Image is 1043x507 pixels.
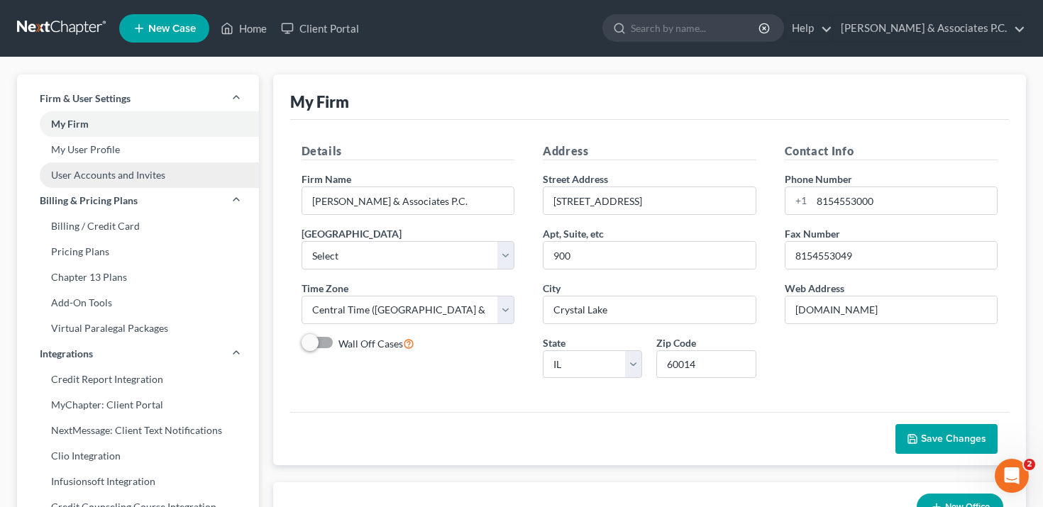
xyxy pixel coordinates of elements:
[17,162,259,188] a: User Accounts and Invites
[338,338,403,350] span: Wall Off Cases
[17,418,259,443] a: NextMessage: Client Text Notifications
[17,188,259,213] a: Billing & Pricing Plans
[785,281,844,296] label: Web Address
[543,281,561,296] label: City
[1024,459,1035,470] span: 2
[785,143,998,160] h5: Contact Info
[656,350,756,379] input: XXXXX
[302,226,402,241] label: [GEOGRAPHIC_DATA]
[785,226,840,241] label: Fax Number
[543,242,756,269] input: (optional)
[17,264,259,290] a: Chapter 13 Plans
[302,173,351,185] span: Firm Name
[290,91,349,112] div: My Firm
[834,16,1025,41] a: [PERSON_NAME] & Associates P.C.
[17,443,259,469] a: Clio Integration
[543,296,756,323] input: Enter city...
[17,137,259,162] a: My User Profile
[17,469,259,494] a: Infusionsoft Integration
[214,16,274,41] a: Home
[17,86,259,111] a: Firm & User Settings
[17,367,259,392] a: Credit Report Integration
[148,23,196,34] span: New Case
[40,347,93,361] span: Integrations
[17,111,259,137] a: My Firm
[895,424,998,454] button: Save Changes
[785,172,852,186] label: Phone Number
[302,187,514,214] input: Enter name...
[274,16,366,41] a: Client Portal
[785,16,832,41] a: Help
[17,316,259,341] a: Virtual Paralegal Packages
[543,143,756,160] h5: Address
[17,239,259,264] a: Pricing Plans
[302,143,515,160] h5: Details
[543,187,756,214] input: Enter address...
[812,187,998,214] input: Enter phone...
[17,341,259,367] a: Integrations
[17,213,259,239] a: Billing / Credit Card
[785,242,998,269] input: Enter fax...
[785,296,998,323] input: Enter web address....
[40,91,131,106] span: Firm & User Settings
[17,392,259,418] a: MyChapter: Client Portal
[543,226,604,241] label: Apt, Suite, etc
[543,172,608,186] label: Street Address
[921,433,986,445] span: Save Changes
[631,15,761,41] input: Search by name...
[656,335,696,350] label: Zip Code
[785,187,812,214] div: +1
[40,194,138,208] span: Billing & Pricing Plans
[302,281,348,296] label: Time Zone
[995,459,1029,493] iframe: Intercom live chat
[543,335,565,350] label: State
[17,290,259,316] a: Add-On Tools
